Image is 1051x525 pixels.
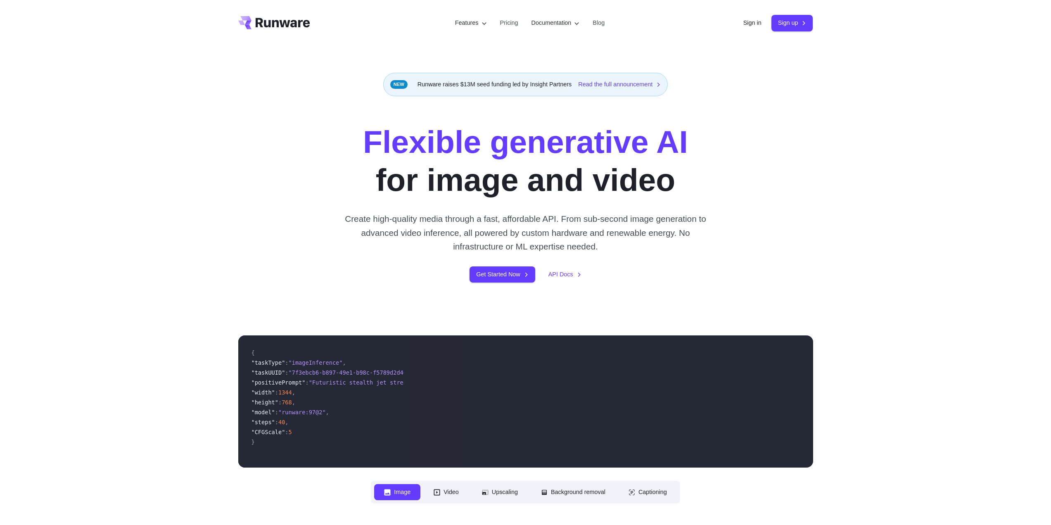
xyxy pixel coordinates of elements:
span: : [285,359,288,366]
span: 1344 [278,389,292,396]
span: "model" [251,409,275,416]
span: 5 [289,429,292,435]
span: { [251,349,255,356]
strong: Flexible generative AI [363,124,688,159]
span: "runware:97@2" [278,409,326,416]
a: API Docs [548,270,581,279]
button: Image [374,484,420,500]
span: 40 [278,419,285,425]
span: "7f3ebcb6-b897-49e1-b98c-f5789d2d40d7" [289,369,417,376]
span: "imageInference" [289,359,343,366]
a: Read the full announcement [578,80,661,89]
label: Documentation [531,18,580,28]
button: Background removal [531,484,615,500]
span: "Futuristic stealth jet streaking through a neon-lit cityscape with glowing purple exhaust" [309,379,617,386]
span: 768 [282,399,292,406]
span: , [292,389,295,396]
span: "positivePrompt" [251,379,306,386]
a: Blog [593,18,605,28]
span: } [251,439,255,445]
button: Captioning [619,484,677,500]
span: "steps" [251,419,275,425]
a: Pricing [500,18,518,28]
a: Sign up [771,15,813,31]
span: "width" [251,389,275,396]
a: Go to / [238,16,310,29]
div: Runware raises $13M seed funding led by Insight Partners [383,73,668,96]
button: Video [424,484,469,500]
span: "height" [251,399,278,406]
span: : [275,419,278,425]
span: , [285,419,288,425]
span: , [342,359,346,366]
span: "CFGScale" [251,429,285,435]
h1: for image and video [363,123,688,199]
a: Get Started Now [470,266,535,283]
span: : [285,369,288,376]
span: , [326,409,329,416]
span: : [285,429,288,435]
label: Features [455,18,487,28]
a: Sign in [743,18,762,28]
span: , [292,399,295,406]
span: : [275,389,278,396]
span: : [275,409,278,416]
span: : [278,399,282,406]
span: "taskUUID" [251,369,285,376]
button: Upscaling [472,484,528,500]
span: : [305,379,308,386]
p: Create high-quality media through a fast, affordable API. From sub-second image generation to adv... [342,212,709,253]
span: "taskType" [251,359,285,366]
